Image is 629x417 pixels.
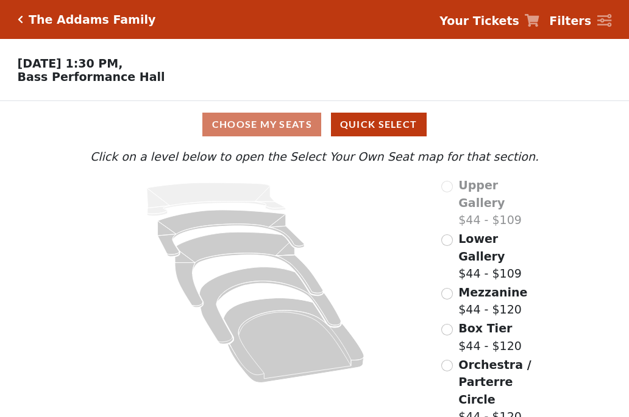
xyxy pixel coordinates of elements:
[87,148,542,166] p: Click on a level below to open the Select Your Own Seat map for that section.
[458,284,527,318] label: $44 - $120
[458,321,512,335] span: Box Tier
[29,13,155,27] h5: The Addams Family
[458,286,527,299] span: Mezzanine
[147,183,286,216] path: Upper Gallery - Seats Available: 0
[458,177,542,229] label: $44 - $109
[18,15,23,24] a: Click here to go back to filters
[458,320,522,354] label: $44 - $120
[439,14,519,27] strong: Your Tickets
[549,12,611,30] a: Filters
[158,210,305,256] path: Lower Gallery - Seats Available: 162
[439,12,539,30] a: Your Tickets
[549,14,591,27] strong: Filters
[331,113,427,136] button: Quick Select
[458,358,531,406] span: Orchestra / Parterre Circle
[458,232,505,263] span: Lower Gallery
[458,178,505,209] span: Upper Gallery
[458,230,542,282] label: $44 - $109
[224,298,364,383] path: Orchestra / Parterre Circle - Seats Available: 156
